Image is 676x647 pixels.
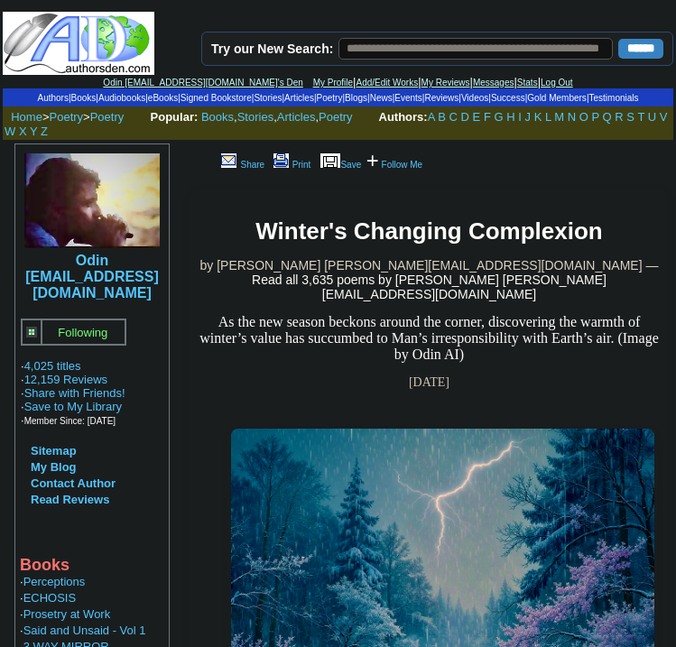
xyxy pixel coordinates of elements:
[31,476,116,490] a: Contact Author
[5,110,147,124] font: > >
[424,93,458,103] a: Reviews
[201,110,234,124] a: Books
[5,110,667,138] font: , , ,
[21,386,125,427] font: · · ·
[554,110,564,124] a: M
[319,110,353,124] a: Poetry
[181,93,252,103] a: Signed Bookstore
[237,110,273,124] a: Stories
[24,359,81,373] a: 4,025 titles
[5,125,15,138] a: W
[648,110,656,124] a: U
[20,637,21,640] img: shim.gif
[473,78,514,88] a: Messages
[41,125,48,138] a: Z
[90,110,125,124] a: Poetry
[579,110,588,124] a: O
[461,93,488,103] a: Videos
[25,253,159,300] a: Odin [EMAIL_ADDRESS][DOMAIN_NAME]
[637,110,644,124] a: T
[313,78,353,88] a: My Profile
[24,386,125,400] a: Share with Friends!
[31,460,77,474] a: My Blog
[221,153,236,168] img: share_page.gif
[19,125,27,138] a: X
[545,110,551,124] a: L
[356,78,418,88] a: Add/Edit Works
[20,556,69,574] b: Books
[103,78,302,88] a: Odin [EMAIL_ADDRESS][DOMAIN_NAME]'s Den
[273,153,289,168] img: print.gif
[20,621,21,624] img: shim.gif
[270,160,311,170] a: Print
[199,217,659,245] h2: Winter's Changing Complexion
[11,110,42,124] a: Home
[473,110,481,124] a: E
[31,493,109,506] a: Read Reviews
[252,273,607,301] a: Read all 3,635 poems by [PERSON_NAME] [PERSON_NAME][EMAIL_ADDRESS][DOMAIN_NAME]
[20,591,76,605] font: ·
[23,575,86,588] a: Perceptions
[461,110,469,124] a: D
[24,373,108,386] a: 12,159 Reviews
[151,110,199,124] b: Popular:
[517,78,538,88] a: Stats
[24,153,160,248] img: 88864.jpg
[382,160,423,170] a: Follow Me
[98,93,145,103] a: Audiobooks
[23,591,77,605] a: ECHOSIS
[626,110,634,124] a: S
[494,110,503,124] a: G
[438,110,446,124] a: B
[506,110,514,124] a: H
[615,110,623,124] a: R
[3,12,154,75] img: logo_ad.gif
[31,444,77,458] a: Sitemap
[394,93,422,103] a: Events
[24,416,116,426] font: Member Since: [DATE]
[277,110,316,124] a: Articles
[660,110,668,124] a: V
[320,160,361,170] a: Save
[211,42,333,56] label: Try our New Search:
[588,93,638,103] a: Testimonials
[20,607,110,621] font: ·
[20,575,85,588] font: ·
[199,375,659,390] p: [DATE]
[491,93,525,103] a: Success
[484,110,491,124] a: F
[370,93,393,103] a: News
[37,93,68,103] a: Authors
[592,110,599,124] a: P
[449,110,458,124] a: C
[20,605,21,607] img: shim.gif
[20,624,146,637] font: ·
[317,93,343,103] a: Poetry
[428,110,435,124] a: A
[568,110,576,124] a: N
[21,359,125,427] font: · ·
[26,327,37,337] img: gc.jpg
[320,153,340,168] img: library.gif
[20,588,21,591] img: shim.gif
[345,93,367,103] a: Blogs
[103,75,572,88] font: | | | | |
[148,93,178,103] a: eBooks
[534,110,542,124] a: K
[284,93,314,103] a: Articles
[603,110,612,124] a: Q
[24,400,122,413] a: Save to My Library
[71,93,97,103] a: Books
[366,148,379,172] font: +
[421,78,470,88] a: My Reviews
[58,324,107,339] a: Following
[23,607,111,621] a: Prosetry at Work
[37,93,638,103] span: | | | | | | | | | | | | | | |
[525,110,532,124] a: J
[254,93,282,103] a: Stories
[58,326,107,339] font: Following
[541,78,573,88] a: Log Out
[518,110,522,124] a: I
[30,125,37,138] a: Y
